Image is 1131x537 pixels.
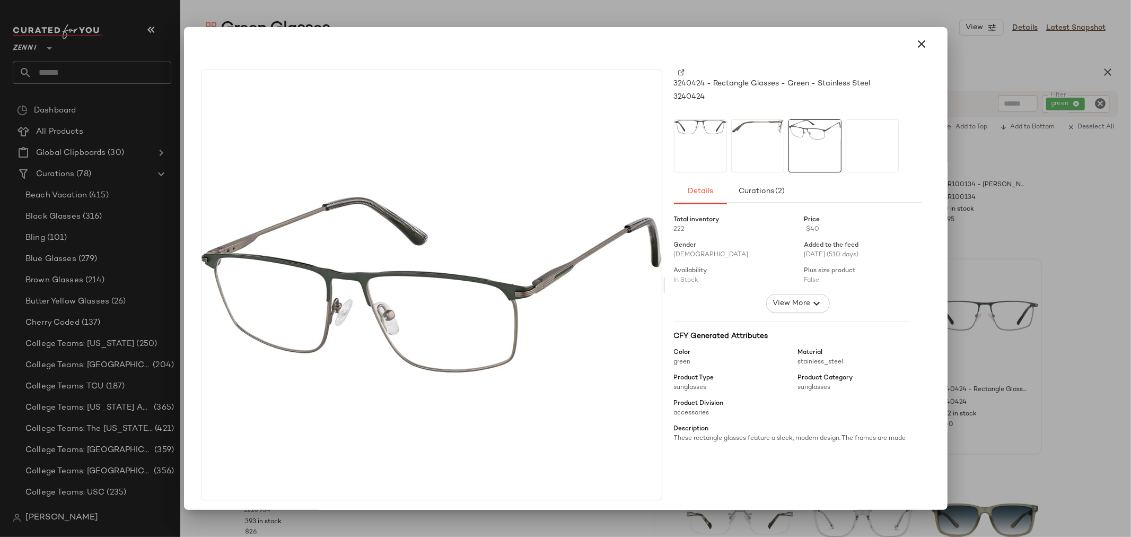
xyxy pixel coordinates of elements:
[674,374,714,383] span: Product Type
[798,348,823,358] span: Material
[798,384,831,391] span: sunglasses
[674,410,709,417] span: accessories
[674,425,709,434] span: Description
[732,120,784,133] img: 3240424-eyeglasses-side-view.jpg
[772,297,810,310] span: View More
[674,91,705,102] span: 3240424
[674,435,906,461] span: These rectangle glasses feature a sleek, modern design. The frames are made of stainless steel, w...
[774,187,784,196] span: (2)
[674,359,691,366] span: green
[766,294,829,313] button: View More
[789,120,841,140] img: 3240424-eyeglasses-angle-view.jpg
[674,78,871,89] span: 3240424 - Rectangle Glasses - Green - Stainless Steel
[674,120,726,134] img: 3240424-eyeglasses-front-view.jpg
[798,359,844,366] span: stainless_steel
[738,187,785,196] span: Curations
[798,374,853,383] span: Product Category
[201,197,662,373] img: 3240424-eyeglasses-angle-view.jpg
[674,384,707,391] span: sunglasses
[674,331,909,342] div: CFY Generated Attributes
[674,399,724,409] span: Product Division
[674,348,691,358] span: Color
[687,187,713,196] span: Details
[678,70,685,76] img: svg%3e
